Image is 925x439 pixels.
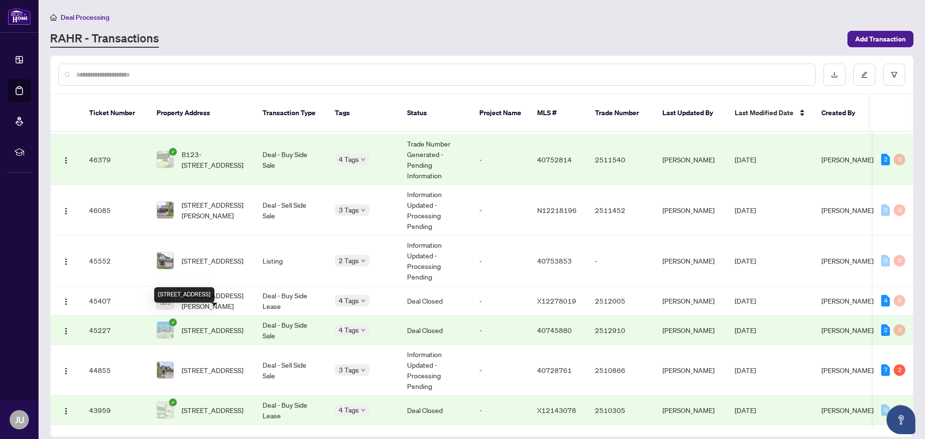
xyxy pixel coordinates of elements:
[157,362,173,378] img: thumbnail-img
[361,258,366,263] span: down
[655,134,727,185] td: [PERSON_NAME]
[81,185,149,236] td: 46085
[735,155,756,164] span: [DATE]
[853,64,875,86] button: edit
[62,207,70,215] img: Logo
[735,206,756,214] span: [DATE]
[735,406,756,414] span: [DATE]
[182,365,243,375] span: [STREET_ADDRESS]
[881,295,890,306] div: 4
[883,64,905,86] button: filter
[399,316,472,345] td: Deal Closed
[154,287,214,303] div: [STREET_ADDRESS]
[182,149,247,170] span: B123-[STREET_ADDRESS]
[399,185,472,236] td: Information Updated - Processing Pending
[735,107,793,118] span: Last Modified Date
[587,345,655,396] td: 2510866
[157,402,173,418] img: thumbnail-img
[15,413,24,426] span: JU
[399,396,472,425] td: Deal Closed
[537,155,572,164] span: 40752814
[255,134,327,185] td: Deal - Buy Side Sale
[587,185,655,236] td: 2511452
[587,236,655,286] td: -
[821,296,873,305] span: [PERSON_NAME]
[655,94,727,132] th: Last Updated By
[891,71,898,78] span: filter
[399,134,472,185] td: Trade Number Generated - Pending Information
[58,152,74,167] button: Logo
[339,255,359,266] span: 2 Tags
[735,326,756,334] span: [DATE]
[537,406,576,414] span: X12143078
[821,406,873,414] span: [PERSON_NAME]
[881,204,890,216] div: 0
[831,71,838,78] span: download
[537,296,576,305] span: X12278019
[81,316,149,345] td: 45227
[255,345,327,396] td: Deal - Sell Side Sale
[81,345,149,396] td: 44855
[58,362,74,378] button: Logo
[894,404,905,416] div: 0
[157,253,173,269] img: thumbnail-img
[894,154,905,165] div: 0
[399,286,472,316] td: Deal Closed
[537,366,572,374] span: 40728761
[361,298,366,303] span: down
[735,366,756,374] span: [DATE]
[182,255,243,266] span: [STREET_ADDRESS]
[255,236,327,286] td: Listing
[821,326,873,334] span: [PERSON_NAME]
[847,31,913,47] button: Add Transaction
[339,404,359,415] span: 4 Tags
[81,134,149,185] td: 46379
[58,293,74,308] button: Logo
[881,364,890,376] div: 7
[339,204,359,215] span: 3 Tags
[472,94,529,132] th: Project Name
[727,94,814,132] th: Last Modified Date
[81,286,149,316] td: 45407
[339,295,359,306] span: 4 Tags
[472,316,529,345] td: -
[255,396,327,425] td: Deal - Buy Side Lease
[894,364,905,376] div: 2
[339,364,359,375] span: 3 Tags
[62,258,70,266] img: Logo
[58,322,74,338] button: Logo
[50,30,159,48] a: RAHR - Transactions
[472,185,529,236] td: -
[735,256,756,265] span: [DATE]
[255,185,327,236] td: Deal - Sell Side Sale
[182,200,247,221] span: [STREET_ADDRESS][PERSON_NAME]
[62,367,70,375] img: Logo
[537,326,572,334] span: 40745880
[339,154,359,165] span: 4 Tags
[62,407,70,415] img: Logo
[823,64,846,86] button: download
[62,327,70,335] img: Logo
[157,322,173,338] img: thumbnail-img
[50,14,57,21] span: home
[61,13,109,22] span: Deal Processing
[886,405,915,434] button: Open asap
[821,256,873,265] span: [PERSON_NAME]
[587,396,655,425] td: 2510305
[655,396,727,425] td: [PERSON_NAME]
[814,94,872,132] th: Created By
[861,71,868,78] span: edit
[655,316,727,345] td: [PERSON_NAME]
[8,7,31,25] img: logo
[881,404,890,416] div: 0
[255,94,327,132] th: Transaction Type
[327,94,399,132] th: Tags
[58,253,74,268] button: Logo
[182,290,247,311] span: [STREET_ADDRESS][PERSON_NAME]
[169,319,177,326] span: check-circle
[361,368,366,372] span: down
[361,208,366,213] span: down
[894,204,905,216] div: 0
[182,405,243,415] span: [STREET_ADDRESS]
[472,396,529,425] td: -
